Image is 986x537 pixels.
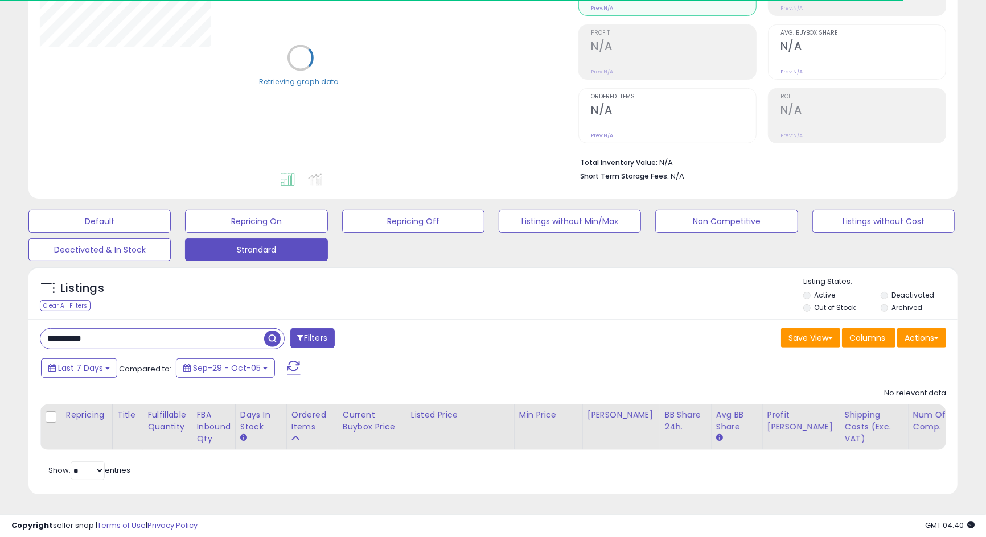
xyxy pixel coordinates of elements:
[665,409,706,433] div: BB Share 24h.
[48,465,130,476] span: Show: entries
[147,409,187,433] div: Fulfillable Quantity
[591,94,756,100] span: Ordered Items
[291,409,333,433] div: Ordered Items
[11,521,198,531] div: seller snap | |
[40,300,91,311] div: Clear All Filters
[342,210,484,233] button: Repricing Off
[580,171,669,181] b: Short Term Storage Fees:
[519,409,578,421] div: Min Price
[671,171,684,181] span: N/A
[240,433,247,443] small: Days In Stock.
[814,290,835,300] label: Active
[845,409,903,445] div: Shipping Costs (Exc. VAT)
[11,520,53,531] strong: Copyright
[655,210,798,233] button: Non Competitive
[897,328,946,348] button: Actions
[842,328,895,348] button: Columns
[812,210,955,233] button: Listings without Cost
[185,238,327,261] button: Strandard
[891,303,922,312] label: Archived
[28,238,171,261] button: Deactivated & In Stock
[60,280,104,296] h5: Listings
[259,77,342,88] div: Retrieving graph data..
[41,358,117,378] button: Last 7 Days
[591,30,756,36] span: Profit
[343,409,401,433] div: Current Buybox Price
[97,520,146,531] a: Terms of Use
[290,328,335,348] button: Filters
[28,210,171,233] button: Default
[781,328,840,348] button: Save View
[591,68,613,75] small: Prev: N/A
[591,40,756,55] h2: N/A
[147,520,198,531] a: Privacy Policy
[580,158,658,167] b: Total Inventory Value:
[185,210,327,233] button: Repricing On
[716,433,723,443] small: Avg BB Share.
[591,5,613,11] small: Prev: N/A
[814,303,856,312] label: Out of Stock
[803,276,958,287] p: Listing States:
[891,290,934,300] label: Deactivated
[884,388,946,399] div: No relevant data
[240,409,282,433] div: Days In Stock
[913,409,955,433] div: Num of Comp.
[119,363,171,374] span: Compared to:
[58,362,103,374] span: Last 7 Days
[925,520,975,531] span: 2025-10-13 04:40 GMT
[588,409,655,421] div: [PERSON_NAME]
[780,40,946,55] h2: N/A
[780,104,946,119] h2: N/A
[780,30,946,36] span: Avg. Buybox Share
[780,68,803,75] small: Prev: N/A
[117,409,138,421] div: Title
[176,358,275,378] button: Sep-29 - Oct-05
[849,332,885,344] span: Columns
[591,104,756,119] h2: N/A
[411,409,510,421] div: Listed Price
[780,132,803,139] small: Prev: N/A
[580,155,938,168] li: N/A
[780,5,803,11] small: Prev: N/A
[499,210,641,233] button: Listings without Min/Max
[767,409,835,433] div: Profit [PERSON_NAME]
[196,409,231,445] div: FBA inbound Qty
[66,409,108,421] div: Repricing
[193,362,261,374] span: Sep-29 - Oct-05
[780,94,946,100] span: ROI
[716,409,758,433] div: Avg BB Share
[591,132,613,139] small: Prev: N/A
